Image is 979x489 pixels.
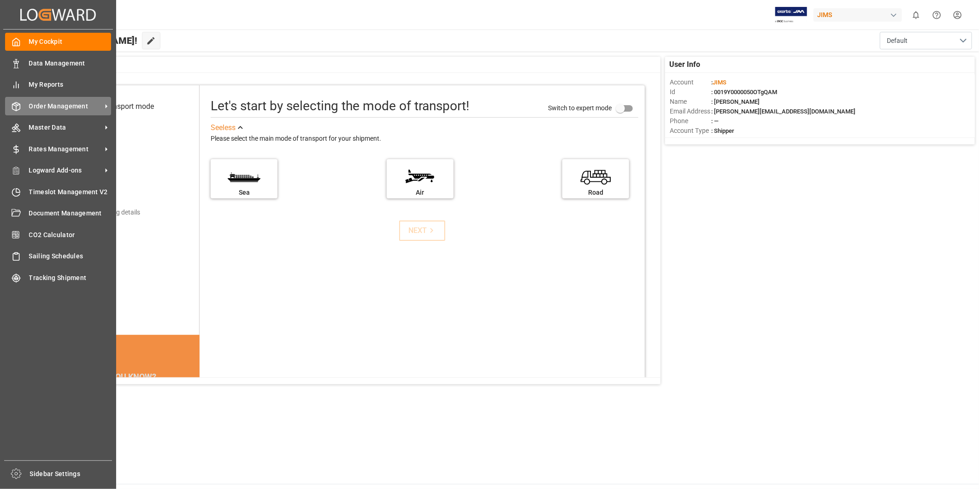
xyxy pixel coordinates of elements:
[211,96,469,116] div: Let's start by selecting the mode of transport!
[5,226,111,244] a: CO2 Calculator
[5,247,111,265] a: Sailing Schedules
[5,268,111,286] a: Tracking Shipment
[29,37,112,47] span: My Cockpit
[670,116,711,126] span: Phone
[29,80,112,89] span: My Reports
[713,79,726,86] span: JIMS
[391,188,449,197] div: Air
[711,79,726,86] span: :
[926,5,947,25] button: Help Center
[399,221,445,241] button: NEXT
[5,54,111,72] a: Data Management
[29,230,112,240] span: CO2 Calculator
[29,187,112,197] span: Timeslot Management V2
[670,59,701,70] span: User Info
[670,87,711,97] span: Id
[30,469,112,479] span: Sidebar Settings
[887,36,908,46] span: Default
[670,97,711,107] span: Name
[5,33,111,51] a: My Cockpit
[29,251,112,261] span: Sailing Schedules
[83,208,140,217] div: Add shipping details
[711,118,719,125] span: : —
[29,101,102,111] span: Order Management
[211,133,638,144] div: Please select the main mode of transport for your shipment.
[670,126,711,136] span: Account Type
[548,104,612,112] span: Switch to expert mode
[880,32,972,49] button: open menu
[29,209,112,218] span: Document Management
[5,204,111,222] a: Document Management
[38,32,137,49] span: Hello [PERSON_NAME]!
[29,166,102,175] span: Logward Add-ons
[408,225,436,236] div: NEXT
[29,144,102,154] span: Rates Management
[29,123,102,132] span: Master Data
[775,7,807,23] img: Exertis%20JAM%20-%20Email%20Logo.jpg_1722504956.jpg
[211,122,236,133] div: See less
[29,273,112,283] span: Tracking Shipment
[215,188,273,197] div: Sea
[814,8,902,22] div: JIMS
[83,101,154,112] div: Select transport mode
[567,188,625,197] div: Road
[29,59,112,68] span: Data Management
[670,78,711,87] span: Account
[52,367,200,387] div: DID YOU KNOW?
[711,127,734,134] span: : Shipper
[711,98,760,105] span: : [PERSON_NAME]
[5,76,111,94] a: My Reports
[711,89,777,95] span: : 0019Y0000050OTgQAM
[670,107,711,116] span: Email Address
[711,108,855,115] span: : [PERSON_NAME][EMAIL_ADDRESS][DOMAIN_NAME]
[5,183,111,201] a: Timeslot Management V2
[814,6,906,24] button: JIMS
[906,5,926,25] button: show 0 new notifications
